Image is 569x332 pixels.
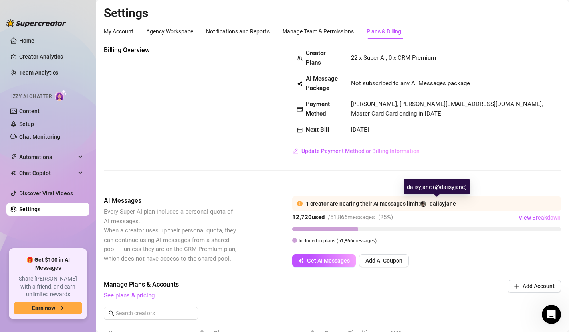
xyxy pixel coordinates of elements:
[365,257,402,264] span: Add AI Coupon
[297,127,303,133] span: calendar
[404,179,470,194] div: daiisyjane (@daiisyjane)
[328,214,375,221] span: / 51,866 messages
[19,134,60,140] a: Chat Monitoring
[10,170,16,176] img: Chat Copilot
[32,305,55,311] span: Earn now
[306,49,325,66] strong: Creator Plans
[351,79,470,88] span: Not subscribed to any AI Messages package
[104,292,155,299] a: See plans & pricing
[19,167,76,179] span: Chat Copilot
[420,201,426,207] img: daiisyjane
[104,208,236,262] span: Every Super AI plan includes a personal quota of AI messages. When a creator uses up their person...
[19,121,34,127] a: Setup
[19,69,58,76] a: Team Analytics
[307,257,350,264] span: Get AI Messages
[19,151,76,163] span: Automations
[19,190,73,196] a: Discover Viral Videos
[11,93,52,100] span: Izzy AI Chatter
[518,211,561,224] button: View Breakdown
[116,309,187,318] input: Search creators
[523,283,555,289] span: Add Account
[306,75,338,92] strong: AI Message Package
[351,100,543,117] span: [PERSON_NAME], [PERSON_NAME][EMAIL_ADDRESS][DOMAIN_NAME], Master Card Card ending in [DATE]
[292,214,325,221] strong: 12,720 used
[282,27,354,36] div: Manage Team & Permissions
[542,305,561,324] iframe: Intercom live chat
[378,214,393,221] span: ( 25 %)
[306,126,329,133] strong: Next Bill
[206,27,270,36] div: Notifications and Reports
[351,54,436,61] span: 22 x Super AI, 0 x CRM Premium
[104,27,133,36] div: My Account
[14,275,82,299] span: Share [PERSON_NAME] with a friend, and earn unlimited rewards
[19,50,83,63] a: Creator Analytics
[55,90,67,101] img: AI Chatter
[19,37,34,44] a: Home
[306,199,556,208] div: 1 creator are nearing their AI messages limit:
[146,27,193,36] div: Agency Workspace
[297,201,303,206] span: exclamation-circle
[104,6,561,21] h2: Settings
[430,200,456,207] span: daiisyjane
[351,126,369,133] span: [DATE]
[109,310,114,316] span: search
[359,254,409,267] button: Add AI Coupon
[58,305,64,311] span: arrow-right
[19,206,40,212] a: Settings
[10,154,17,160] span: thunderbolt
[367,27,401,36] div: Plans & Billing
[514,283,519,289] span: plus
[306,100,330,117] strong: Payment Method
[6,19,66,27] img: logo-BBDzfeDw.svg
[519,214,561,221] span: View Breakdown
[297,55,303,61] span: team
[297,106,303,112] span: credit-card
[14,256,82,272] span: 🎁 Get $100 in AI Messages
[19,108,40,114] a: Content
[292,145,420,157] button: Update Payment Method or Billing Information
[293,148,298,154] span: edit
[104,196,238,206] span: AI Messages
[104,280,453,289] span: Manage Plans & Accounts
[508,280,561,293] button: Add Account
[299,238,377,244] span: Included in plans ( 51,866 messages)
[301,148,420,154] span: Update Payment Method or Billing Information
[104,45,238,55] span: Billing Overview
[292,254,356,267] button: Get AI Messages
[14,302,82,314] button: Earn nowarrow-right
